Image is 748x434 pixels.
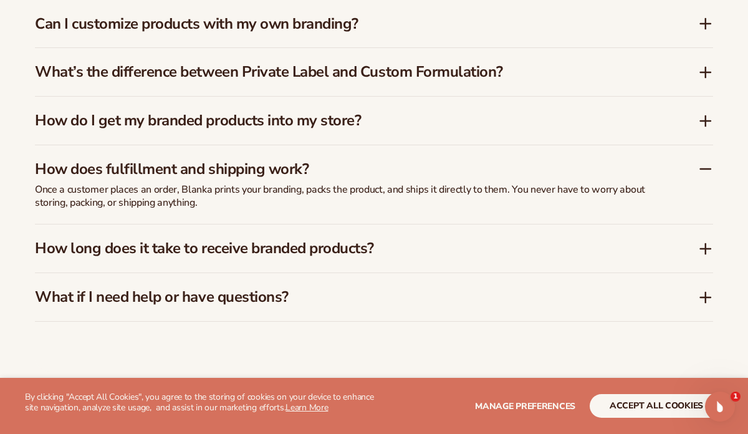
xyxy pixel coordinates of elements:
h3: Can I customize products with my own branding? [35,15,661,33]
a: Learn More [285,402,328,413]
h3: What’s the difference between Private Label and Custom Formulation? [35,63,661,81]
p: Once a customer places an order, Blanka prints your branding, packs the product, and ships it dir... [35,183,658,210]
span: Manage preferences [475,400,575,412]
h3: How does fulfillment and shipping work? [35,160,661,178]
p: By clicking "Accept All Cookies", you agree to the storing of cookies on your device to enhance s... [25,392,374,413]
iframe: Intercom live chat [705,392,735,422]
h3: How long does it take to receive branded products? [35,239,661,258]
h3: What if I need help or have questions? [35,288,661,306]
h3: How do I get my branded products into my store? [35,112,661,130]
span: 1 [731,392,741,402]
button: Manage preferences [475,394,575,418]
button: accept all cookies [590,394,723,418]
